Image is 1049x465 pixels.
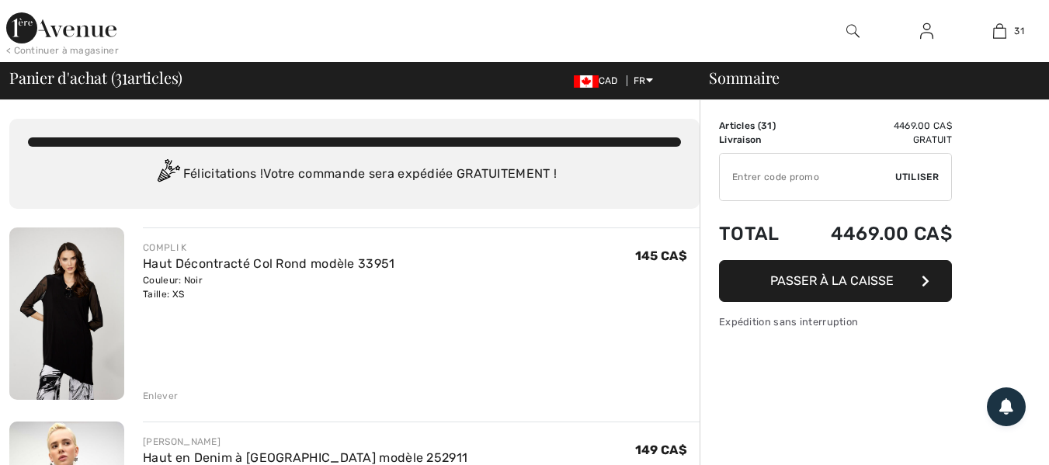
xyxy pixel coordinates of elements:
[770,273,894,288] span: Passer à la caisse
[908,22,946,41] a: Se connecter
[719,314,952,329] div: Expédition sans interruption
[152,159,183,190] img: Congratulation2.svg
[719,260,952,302] button: Passer à la caisse
[574,75,599,88] img: Canadian Dollar
[993,22,1006,40] img: Mon panier
[964,22,1036,40] a: 31
[634,75,653,86] span: FR
[895,170,939,184] span: Utiliser
[143,241,394,255] div: COMPLI K
[720,154,895,200] input: Code promo
[143,256,394,271] a: Haut Décontracté Col Rond modèle 33951
[143,435,467,449] div: [PERSON_NAME]
[719,207,796,260] td: Total
[761,120,773,131] span: 31
[846,22,860,40] img: recherche
[574,75,624,86] span: CAD
[796,207,952,260] td: 4469.00 CA$
[143,450,467,465] a: Haut en Denim à [GEOGRAPHIC_DATA] modèle 252911
[635,248,687,263] span: 145 CA$
[920,22,933,40] img: Mes infos
[719,119,796,133] td: Articles ( )
[143,273,394,301] div: Couleur: Noir Taille: XS
[28,159,681,190] div: Félicitations ! Votre commande sera expédiée GRATUITEMENT !
[719,133,796,147] td: Livraison
[796,133,952,147] td: Gratuit
[143,389,178,403] div: Enlever
[6,43,119,57] div: < Continuer à magasiner
[9,70,182,85] span: Panier d'achat ( articles)
[9,227,124,400] img: Haut Décontracté Col Rond modèle 33951
[796,119,952,133] td: 4469.00 CA$
[690,70,1040,85] div: Sommaire
[635,442,687,457] span: 149 CA$
[1014,24,1024,38] span: 31
[115,66,127,86] span: 31
[6,12,116,43] img: 1ère Avenue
